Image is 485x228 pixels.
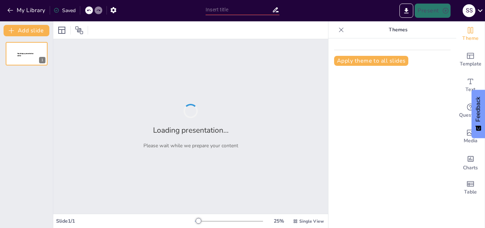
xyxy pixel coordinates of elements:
button: Add slide [4,25,49,36]
div: S s [463,4,475,17]
button: Export to PowerPoint [399,4,413,18]
button: Feedback - Show survey [472,90,485,138]
div: Saved [54,7,76,14]
div: Add ready made slides [456,47,485,73]
button: Apply theme to all slides [334,56,408,66]
div: Add text boxes [456,73,485,98]
button: Present [415,4,450,18]
span: Theme [462,35,479,42]
div: 1 [39,57,45,63]
span: Sendsteps presentation editor [17,53,34,57]
span: Single View [299,218,324,224]
div: Layout [56,25,67,36]
p: Please wait while we prepare your content [143,142,238,149]
div: 1 [6,42,48,65]
span: Media [464,137,478,145]
span: Questions [459,111,482,119]
input: Insert title [206,5,272,15]
div: Add charts and graphs [456,149,485,175]
span: Charts [463,164,478,172]
div: Add a table [456,175,485,201]
button: S s [463,4,475,18]
span: Feedback [475,97,481,122]
span: Text [465,86,475,94]
span: Template [460,60,481,68]
div: 25 % [270,218,287,224]
div: Slide 1 / 1 [56,218,195,224]
span: Position [75,26,83,35]
div: Add images, graphics, shapes or video [456,124,485,149]
button: My Library [5,5,48,16]
p: Themes [347,21,449,38]
div: Get real-time input from your audience [456,98,485,124]
span: Table [464,188,477,196]
div: Change the overall theme [456,21,485,47]
h2: Loading presentation... [153,125,229,135]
